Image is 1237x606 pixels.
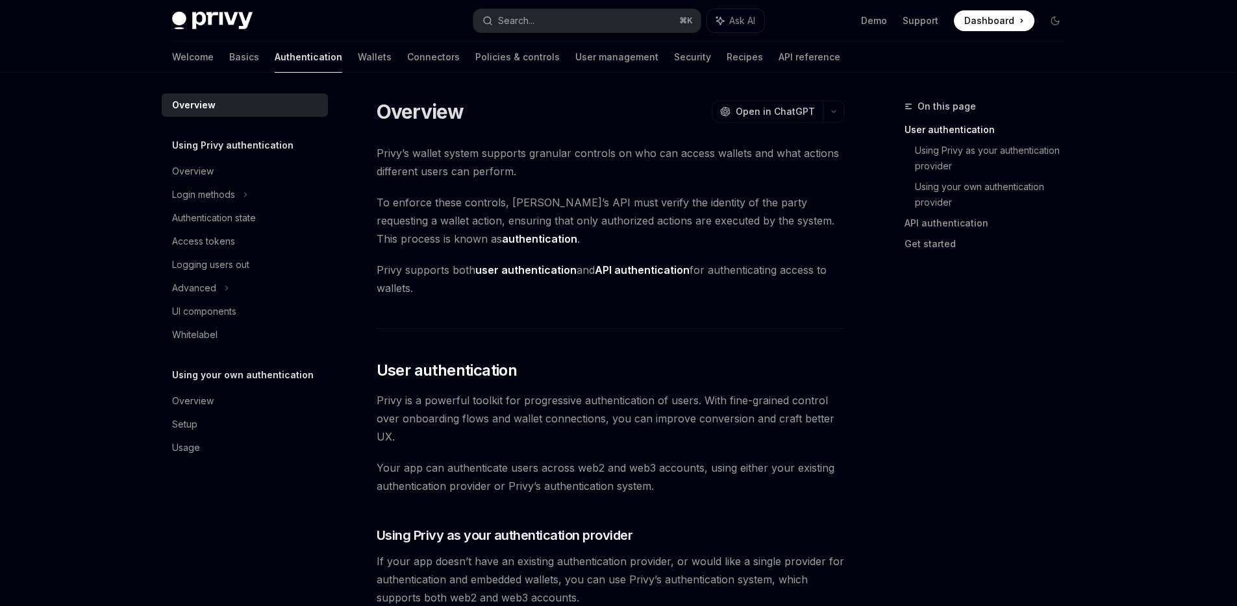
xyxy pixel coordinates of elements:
button: Search...⌘K [473,9,701,32]
h1: Overview [377,100,464,123]
a: Recipes [727,42,763,73]
span: Your app can authenticate users across web2 and web3 accounts, using either your existing authent... [377,459,845,495]
a: Using Privy as your authentication provider [915,140,1076,176]
a: Authentication state [162,206,328,230]
a: Basics [229,42,259,73]
button: Open in ChatGPT [712,101,823,123]
a: API authentication [905,213,1076,234]
div: Usage [172,440,200,455]
span: Open in ChatGPT [736,105,815,118]
a: Logging users out [162,253,328,276]
div: Authentication state [172,210,256,226]
img: dark logo [172,12,253,30]
strong: API authentication [595,263,690,276]
div: Overview [172,393,214,409]
span: Dashboard [964,14,1014,27]
a: Overview [162,93,328,117]
a: Using your own authentication provider [915,176,1076,213]
span: Ask AI [729,14,755,27]
div: Search... [498,13,534,29]
div: Overview [172,97,216,113]
a: Dashboard [954,10,1034,31]
span: Privy’s wallet system supports granular controls on who can access wallets and what actions diffe... [377,144,845,180]
a: User management [575,42,658,73]
a: UI components [162,300,328,323]
a: Connectors [407,42,460,73]
a: Authentication [275,42,342,73]
a: Wallets [358,42,392,73]
div: Logging users out [172,257,249,273]
a: Access tokens [162,230,328,253]
a: Overview [162,160,328,183]
div: Login methods [172,187,235,202]
a: Security [674,42,711,73]
strong: user authentication [475,263,577,276]
a: Setup [162,413,328,436]
div: Advanced [172,280,216,296]
div: UI components [172,304,236,319]
span: Using Privy as your authentication provider [377,526,633,544]
h5: Using Privy authentication [172,138,294,153]
span: ⌘ K [679,16,693,26]
span: On this page [918,99,976,114]
span: User authentication [377,360,518,381]
h5: Using your own authentication [172,367,314,383]
strong: authentication [502,232,577,245]
span: To enforce these controls, [PERSON_NAME]’s API must verify the identity of the party requesting a... [377,193,845,248]
a: Overview [162,389,328,413]
span: Privy is a powerful toolkit for progressive authentication of users. With fine-grained control ov... [377,391,845,446]
a: Policies & controls [475,42,560,73]
a: Support [903,14,938,27]
a: Get started [905,234,1076,254]
a: Welcome [172,42,214,73]
div: Overview [172,164,214,179]
button: Ask AI [707,9,764,32]
a: Usage [162,436,328,459]
a: API reference [779,42,840,73]
div: Whitelabel [172,327,218,343]
span: Privy supports both and for authenticating access to wallets. [377,261,845,297]
div: Access tokens [172,234,235,249]
button: Toggle dark mode [1045,10,1066,31]
a: User authentication [905,119,1076,140]
a: Whitelabel [162,323,328,346]
div: Setup [172,417,197,432]
a: Demo [861,14,887,27]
